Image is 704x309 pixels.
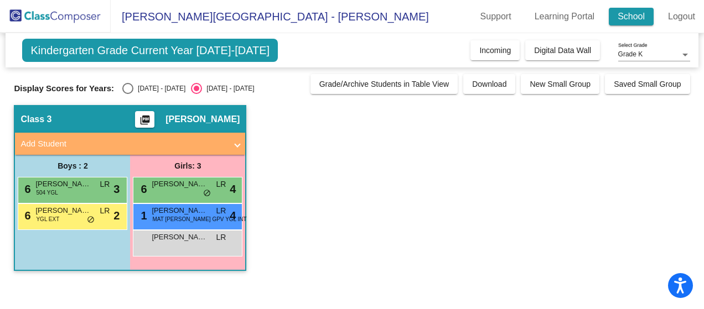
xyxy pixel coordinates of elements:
[534,46,591,55] span: Digital Data Wall
[22,210,30,222] span: 6
[35,179,91,190] span: [PERSON_NAME]
[526,8,604,25] a: Learning Portal
[618,50,643,58] span: Grade K
[230,207,236,224] span: 4
[216,232,226,243] span: LR
[605,74,690,94] button: Saved Small Group
[479,46,511,55] span: Incoming
[319,80,449,88] span: Grade/Archive Students in Table View
[202,83,254,93] div: [DATE] - [DATE]
[216,205,226,217] span: LR
[113,207,120,224] span: 2
[203,189,211,198] span: do_not_disturb_alt
[87,216,95,224] span: do_not_disturb_alt
[122,83,254,94] mat-radio-group: Select an option
[152,232,207,243] span: [PERSON_NAME]
[138,210,147,222] span: 1
[22,39,278,62] span: Kindergarten Grade Current Year [DATE]-[DATE]
[521,74,599,94] button: New Small Group
[15,133,245,155] mat-expansion-panel-header: Add Student
[14,83,114,93] span: Display Scores for Years:
[36,215,59,223] span: YGL EXT
[614,80,681,88] span: Saved Small Group
[138,183,147,195] span: 6
[530,80,591,88] span: New Small Group
[100,179,110,190] span: LR
[130,155,245,177] div: Girls: 3
[470,40,520,60] button: Incoming
[152,205,207,216] span: [PERSON_NAME]
[36,188,58,197] span: 504 YGL
[216,179,226,190] span: LR
[20,114,51,125] span: Class 3
[152,179,207,190] span: [PERSON_NAME]
[15,155,130,177] div: Boys : 2
[138,114,152,130] mat-icon: picture_as_pdf
[133,83,185,93] div: [DATE] - [DATE]
[100,205,110,217] span: LR
[472,8,520,25] a: Support
[525,40,600,60] button: Digital Data Wall
[20,138,226,150] mat-panel-title: Add Student
[230,181,236,197] span: 4
[472,80,506,88] span: Download
[165,114,240,125] span: [PERSON_NAME]
[35,205,91,216] span: [PERSON_NAME]
[609,8,654,25] a: School
[22,183,30,195] span: 6
[135,111,154,128] button: Print Students Details
[113,181,120,197] span: 3
[152,215,246,223] span: MAT [PERSON_NAME] GPV YGL INT
[463,74,515,94] button: Download
[310,74,458,94] button: Grade/Archive Students in Table View
[659,8,704,25] a: Logout
[111,8,429,25] span: [PERSON_NAME][GEOGRAPHIC_DATA] - [PERSON_NAME]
